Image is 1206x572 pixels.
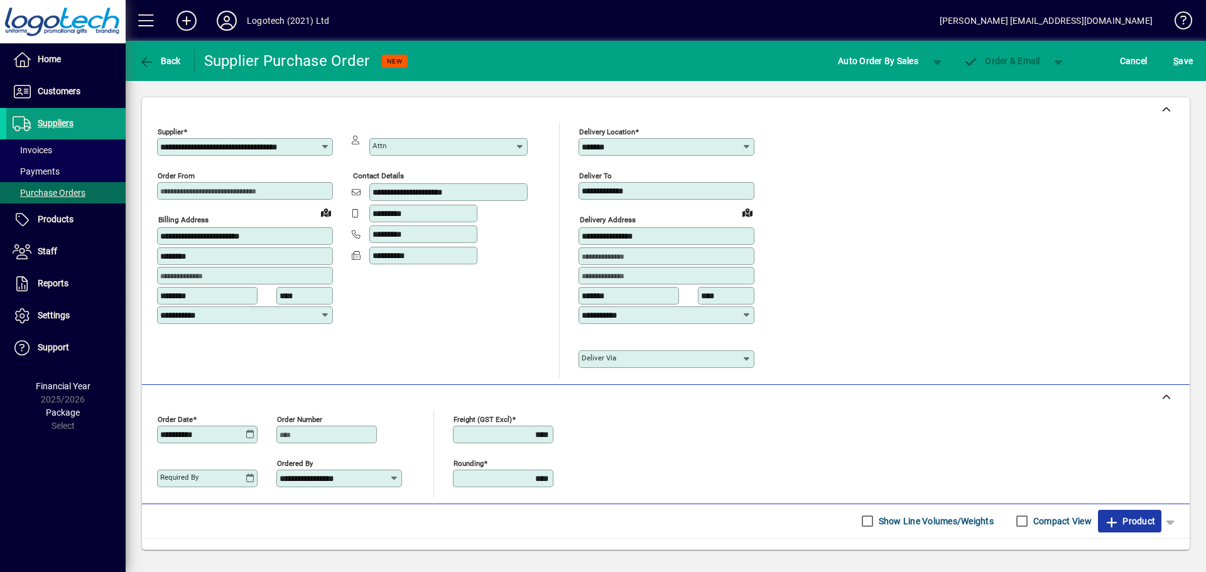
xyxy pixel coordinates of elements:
[158,127,183,136] mat-label: Supplier
[13,188,85,198] span: Purchase Orders
[204,51,370,71] div: Supplier Purchase Order
[38,86,80,96] span: Customers
[957,50,1046,72] button: Order & Email
[13,166,60,176] span: Payments
[454,414,512,423] mat-label: Freight (GST excl)
[579,127,635,136] mat-label: Delivery Location
[38,214,73,224] span: Products
[316,202,336,222] a: View on map
[6,76,126,107] a: Customers
[454,458,484,467] mat-label: Rounding
[964,56,1040,66] span: Order & Email
[1104,511,1155,531] span: Product
[876,515,994,527] label: Show Line Volumes/Weights
[1170,50,1196,72] button: Save
[6,300,126,332] a: Settings
[207,9,247,32] button: Profile
[6,44,126,75] a: Home
[277,414,322,423] mat-label: Order number
[832,50,925,72] button: Auto Order By Sales
[38,342,69,352] span: Support
[6,139,126,161] a: Invoices
[387,57,403,65] span: NEW
[940,11,1153,31] div: [PERSON_NAME] [EMAIL_ADDRESS][DOMAIN_NAME]
[166,9,207,32] button: Add
[38,310,70,320] span: Settings
[1120,51,1148,71] span: Cancel
[372,141,386,150] mat-label: Attn
[579,171,612,180] mat-label: Deliver To
[139,56,181,66] span: Back
[6,161,126,182] a: Payments
[38,118,73,128] span: Suppliers
[38,54,61,64] span: Home
[160,473,198,482] mat-label: Required by
[582,353,616,362] mat-label: Deliver via
[1117,50,1151,72] button: Cancel
[158,171,195,180] mat-label: Order from
[158,414,193,423] mat-label: Order date
[247,11,329,31] div: Logotech (2021) Ltd
[6,182,126,203] a: Purchase Orders
[6,268,126,299] a: Reports
[38,278,68,288] span: Reports
[46,407,80,418] span: Package
[1173,51,1193,71] span: ave
[6,236,126,267] a: Staff
[136,50,184,72] button: Back
[6,332,126,364] a: Support
[36,381,90,391] span: Financial Year
[126,50,195,72] app-page-header-button: Back
[6,204,126,235] a: Products
[13,145,52,155] span: Invoices
[1165,3,1190,43] a: Knowledge Base
[1173,56,1178,66] span: S
[1098,510,1161,532] button: Product
[838,51,918,71] span: Auto Order By Sales
[38,246,57,256] span: Staff
[1031,515,1092,527] label: Compact View
[277,458,313,467] mat-label: Ordered by
[737,202,758,222] a: View on map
